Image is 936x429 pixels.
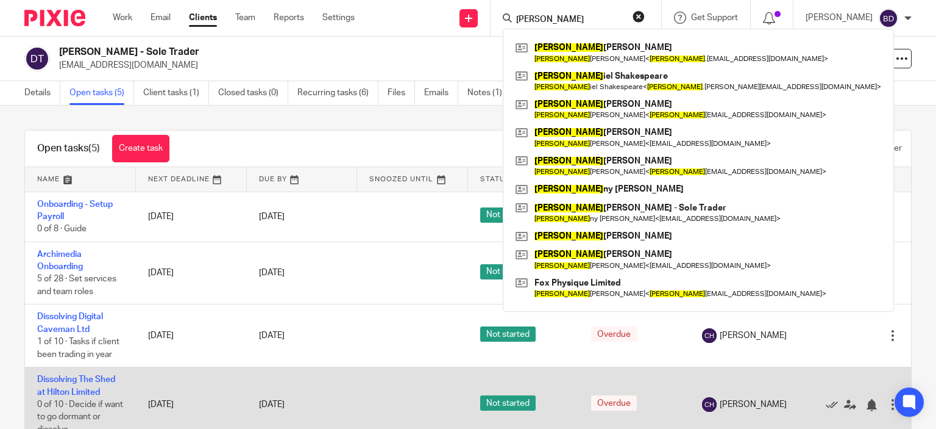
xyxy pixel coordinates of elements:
span: [DATE] [259,400,285,409]
h1: Open tasks [37,142,100,155]
td: [DATE] [136,242,247,305]
a: Clients [189,12,217,24]
span: Not started [480,326,536,342]
a: Create task [112,135,169,162]
a: Archimedia Onboarding [37,250,83,271]
a: Open tasks (5) [69,81,134,105]
a: Reports [274,12,304,24]
a: Files [388,81,415,105]
a: Work [113,12,132,24]
span: 5 of 28 · Set services and team roles [37,275,116,297]
a: Dissolving The Shed at Hilton Limited [37,375,115,396]
img: svg%3E [879,9,898,28]
span: Not started [480,264,536,279]
span: Status [480,176,511,182]
a: Onboarding - Setup Payroll [37,200,113,221]
span: 0 of 8 · Guide [37,225,87,233]
span: [PERSON_NAME] [720,398,787,411]
a: Closed tasks (0) [218,81,288,105]
p: [EMAIL_ADDRESS][DOMAIN_NAME] [59,59,746,71]
img: svg%3E [24,46,50,71]
span: [DATE] [259,269,285,278]
p: [PERSON_NAME] [806,12,873,24]
span: (5) [88,143,100,153]
a: Details [24,81,60,105]
a: Notes (1) [467,81,512,105]
img: svg%3E [702,328,717,343]
td: [DATE] [136,305,247,367]
span: Overdue [591,395,637,411]
img: svg%3E [702,397,717,412]
span: Snoozed Until [369,176,433,182]
span: Not started [480,207,536,223]
span: Overdue [591,326,637,342]
td: [DATE] [136,192,247,242]
a: Mark as done [826,398,844,411]
a: Recurring tasks (6) [297,81,378,105]
span: [DATE] [259,212,285,221]
input: Search [515,15,625,26]
a: Emails [424,81,458,105]
span: [PERSON_NAME] [720,330,787,342]
h2: [PERSON_NAME] - Sole Trader [59,46,609,59]
span: [DATE] [259,331,285,340]
a: Team [235,12,255,24]
span: Not started [480,395,536,411]
a: Client tasks (1) [143,81,209,105]
a: Dissolving Digital Caveman Ltd [37,312,103,333]
span: Get Support [691,13,738,22]
span: 1 of 10 · Tasks if client been trading in year [37,337,119,359]
a: Settings [322,12,355,24]
button: Clear [633,10,645,23]
img: Pixie [24,10,85,26]
a: Email [151,12,171,24]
